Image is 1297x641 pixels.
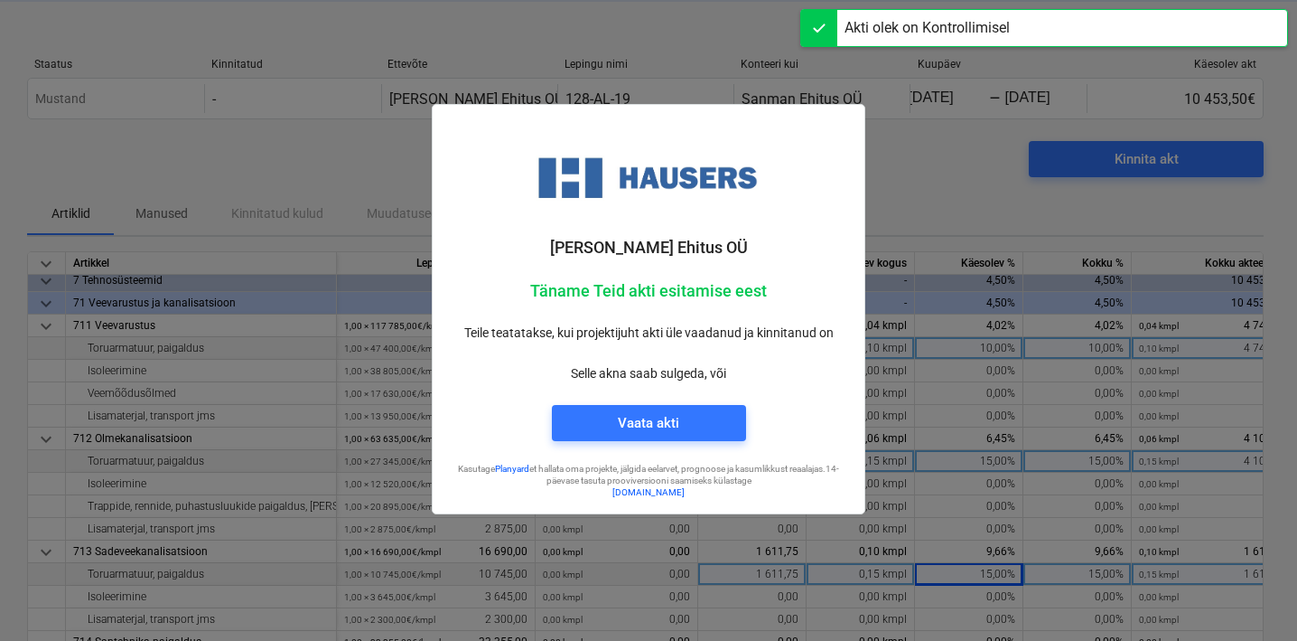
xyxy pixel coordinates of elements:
a: [DOMAIN_NAME] [612,487,685,497]
div: Akti olek on Kontrollimisel [844,17,1010,39]
button: Vaata akti [552,405,746,441]
p: [PERSON_NAME] Ehitus OÜ [447,237,850,259]
p: Teile teatatakse, kui projektijuht akti üle vaadanud ja kinnitanud on [447,324,850,343]
div: Vaata akti [618,411,679,435]
p: Täname Teid akti esitamise eest [447,280,850,302]
a: Planyard [495,464,529,474]
p: Kasutage et hallata oma projekte, jälgida eelarvet, prognoose ja kasumlikkust reaalajas. 14-päeva... [447,463,850,487]
p: Selle akna saab sulgeda, või [447,364,850,383]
